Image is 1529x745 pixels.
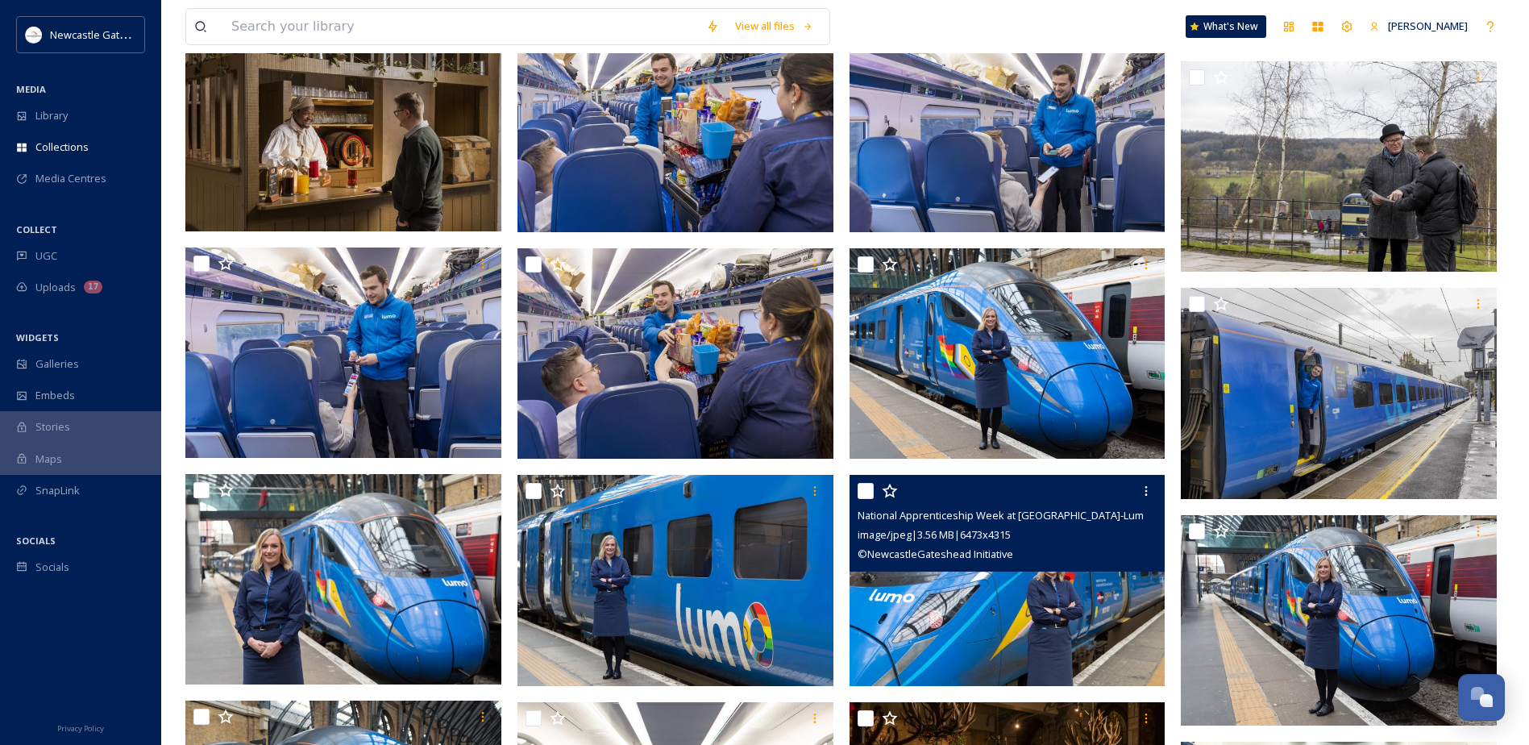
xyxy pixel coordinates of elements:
[1186,15,1266,38] a: What's New
[84,281,102,293] div: 17
[858,547,1013,561] span: © NewcastleGateshead Initiative
[185,248,501,459] img: DNEE_Skills and Careers Lumo 004.JPG
[858,527,1011,542] span: image/jpeg | 3.56 MB | 6473 x 4315
[35,356,79,372] span: Galleries
[26,27,42,43] img: DqD9wEUd_400x400.jpg
[35,419,70,435] span: Stories
[35,483,80,498] span: SnapLink
[35,452,62,467] span: Maps
[50,27,198,42] span: Newcastle Gateshead Initiative
[1388,19,1468,33] span: [PERSON_NAME]
[35,280,76,295] span: Uploads
[185,20,501,231] img: DNEE_Skills and Careers Beamish Museum 014.JPG
[850,22,1165,233] img: DNEE_Skills and Careers Lumo 001.JPG
[1458,674,1505,721] button: Open Chat
[727,10,821,42] a: View all files
[35,388,75,403] span: Embeds
[16,535,56,547] span: SOCIALS
[850,475,1165,686] img: National Apprenticeship Week at Kings Cross_029-Lumo.jpg
[16,223,57,235] span: COLLECT
[35,139,89,155] span: Collections
[1181,288,1497,499] img: DNEE_Skills and Careers Lumo 005.JPG
[35,171,106,186] span: Media Centres
[16,83,46,95] span: MEDIA
[16,331,59,343] span: WIDGETS
[1181,514,1497,726] img: National Apprenticeship Week at Kings Cross_012-Lumo.jpg
[185,474,501,685] img: National Apprenticeship Week at Kings Cross_017-Lumo.jpg
[858,507,1167,522] span: National Apprenticeship Week at [GEOGRAPHIC_DATA]-Lumo.jpg
[57,723,104,734] span: Privacy Policy
[517,248,833,460] img: DNEE_Skills and Careers Lumo 003.JPG
[223,9,698,44] input: Search your library
[35,560,69,575] span: Socials
[517,475,833,686] img: National Apprenticeship Week at Kings Cross_024-Lumo.jpg
[517,21,833,232] img: DNEE_Skills and Careers Lumo 002.JPG
[57,718,104,737] a: Privacy Policy
[35,108,68,123] span: Library
[1181,61,1497,273] img: DNEE_Skills and Careers Beamish Museum 010.JPG
[35,248,57,264] span: UGC
[1361,10,1476,42] a: [PERSON_NAME]
[850,248,1165,460] img: National Apprenticeship Week at Kings Cross_005-Lumo.jpg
